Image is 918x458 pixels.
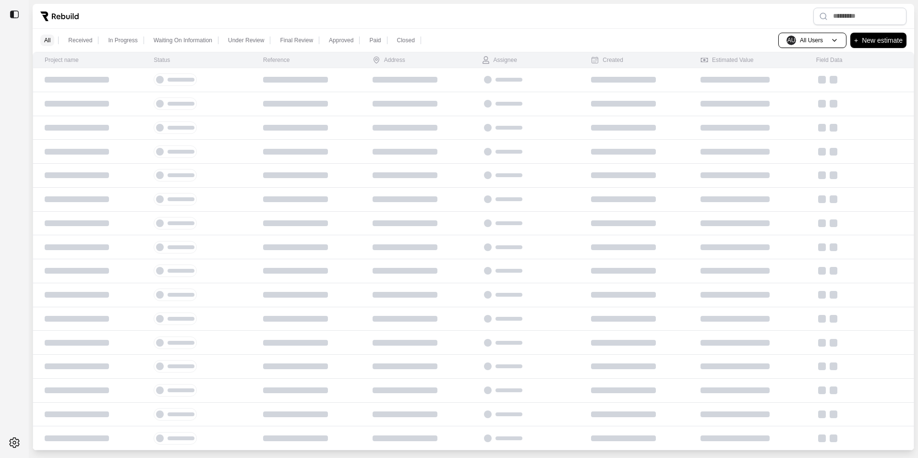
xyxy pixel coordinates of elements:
p: Closed [397,36,415,44]
p: + [854,35,858,46]
button: +New estimate [850,33,906,48]
div: Address [373,56,405,64]
p: In Progress [108,36,137,44]
div: Created [591,56,623,64]
div: Project name [45,56,79,64]
p: Waiting On Information [154,36,212,44]
p: Paid [369,36,381,44]
p: Received [68,36,92,44]
span: AU [786,36,796,45]
img: Rebuild [40,12,79,21]
p: New estimate [862,35,903,46]
p: Under Review [228,36,264,44]
p: All [44,36,50,44]
p: All Users [800,36,823,44]
p: Final Review [280,36,313,44]
div: Reference [263,56,290,64]
div: Estimated Value [701,56,754,64]
p: Approved [329,36,353,44]
img: toggle sidebar [10,10,19,19]
div: Assignee [482,56,517,64]
button: AUAll Users [778,33,846,48]
div: Field Data [816,56,843,64]
div: Status [154,56,170,64]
